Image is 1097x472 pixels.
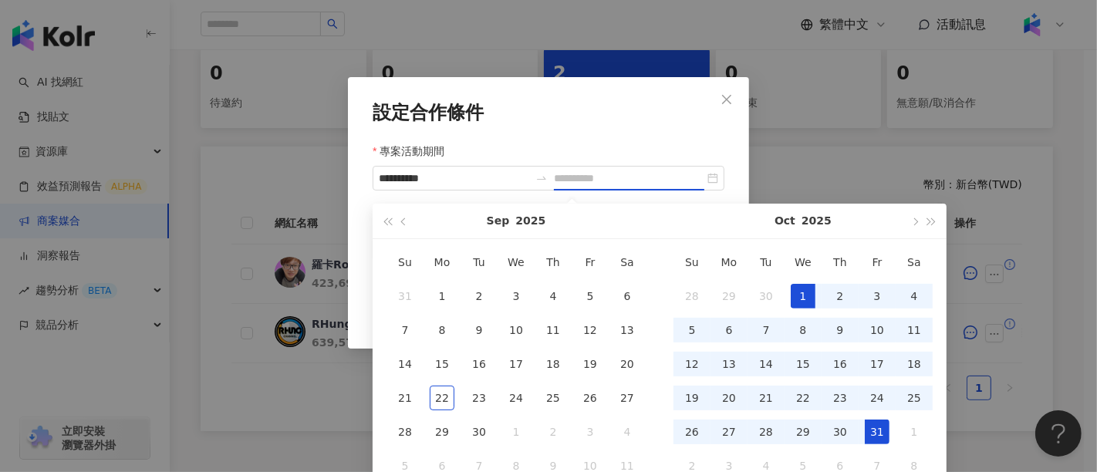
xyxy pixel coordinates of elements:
td: 2025-10-11 [896,313,933,347]
th: Tu [748,245,785,279]
div: 11 [541,318,565,342]
div: 3 [865,284,889,308]
div: 26 [578,386,603,410]
div: 27 [615,386,640,410]
td: 2025-10-01 [785,279,822,313]
td: 2025-09-06 [609,279,646,313]
div: 30 [467,420,491,444]
button: Oct [775,204,795,238]
div: 12 [578,318,603,342]
th: We [785,245,822,279]
div: 17 [865,352,889,376]
td: 2025-10-27 [711,415,748,449]
td: 2025-09-30 [748,279,785,313]
td: 2025-10-21 [748,381,785,415]
div: 28 [754,420,778,444]
button: Close [711,84,742,115]
div: 14 [393,352,417,376]
div: 15 [430,352,454,376]
td: 2025-10-18 [896,347,933,381]
span: to [535,172,548,184]
td: 2025-09-17 [498,347,535,381]
div: 7 [754,318,778,342]
div: 28 [680,284,704,308]
div: 29 [430,420,454,444]
div: 30 [828,420,852,444]
label: 專案活動期間 [373,143,456,160]
div: 27 [717,420,741,444]
td: 2025-10-15 [785,347,822,381]
th: Mo [424,245,461,279]
div: 1 [902,420,927,444]
div: 20 [717,386,741,410]
td: 2025-10-06 [711,313,748,347]
td: 2025-09-29 [711,279,748,313]
td: 2025-10-05 [673,313,711,347]
div: 31 [865,420,889,444]
td: 2025-09-21 [386,381,424,415]
td: 2025-10-28 [748,415,785,449]
td: 2025-10-14 [748,347,785,381]
td: 2025-11-01 [896,415,933,449]
td: 2025-09-18 [535,347,572,381]
td: 2025-09-02 [461,279,498,313]
div: 1 [791,284,815,308]
div: 20 [615,352,640,376]
div: 3 [578,420,603,444]
td: 2025-09-07 [386,313,424,347]
td: 2025-09-12 [572,313,609,347]
div: 21 [393,386,417,410]
th: Fr [572,245,609,279]
td: 2025-10-09 [822,313,859,347]
td: 2025-09-11 [535,313,572,347]
th: Mo [711,245,748,279]
td: 2025-09-14 [386,347,424,381]
div: 8 [430,318,454,342]
div: 設定合作條件 [373,102,724,123]
td: 2025-10-25 [896,381,933,415]
td: 2025-09-29 [424,415,461,449]
td: 2025-10-02 [822,279,859,313]
div: 25 [902,386,927,410]
td: 2025-09-28 [673,279,711,313]
td: 2025-10-23 [822,381,859,415]
div: 29 [791,420,815,444]
div: 28 [393,420,417,444]
div: 6 [615,284,640,308]
td: 2025-10-04 [609,415,646,449]
button: 2025 [515,204,545,238]
div: 31 [393,284,417,308]
td: 2025-09-28 [386,415,424,449]
td: 2025-09-24 [498,381,535,415]
td: 2025-09-10 [498,313,535,347]
td: 2025-10-19 [673,381,711,415]
div: 10 [504,318,528,342]
td: 2025-09-22 [424,381,461,415]
span: close [721,93,733,106]
button: Sep [487,204,510,238]
div: 21 [754,386,778,410]
div: 11 [902,318,927,342]
div: 16 [467,352,491,376]
td: 2025-09-03 [498,279,535,313]
th: Sa [609,245,646,279]
th: Th [822,245,859,279]
div: 5 [578,284,603,308]
th: Fr [859,245,896,279]
th: Sa [896,245,933,279]
td: 2025-09-09 [461,313,498,347]
div: 26 [680,420,704,444]
td: 2025-10-17 [859,347,896,381]
div: 22 [430,386,454,410]
div: 5 [680,318,704,342]
div: 1 [504,420,528,444]
div: 18 [541,352,565,376]
div: 7 [393,318,417,342]
td: 2025-10-01 [498,415,535,449]
div: 4 [541,284,565,308]
div: 30 [754,284,778,308]
div: 13 [717,352,741,376]
td: 2025-10-03 [859,279,896,313]
div: 16 [828,352,852,376]
div: 9 [467,318,491,342]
